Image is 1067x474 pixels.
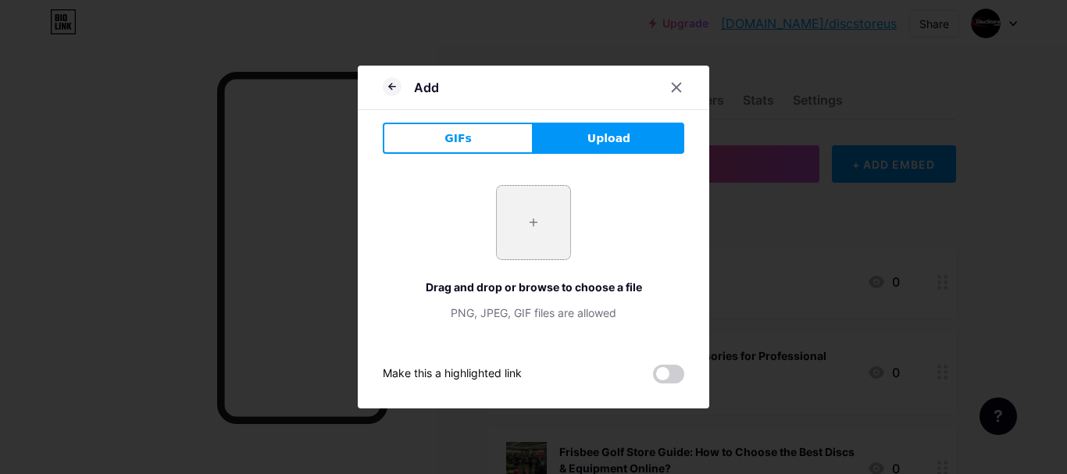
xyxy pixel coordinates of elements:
button: Upload [533,123,684,154]
span: Upload [587,130,630,147]
div: Drag and drop or browse to choose a file [383,279,684,295]
div: PNG, JPEG, GIF files are allowed [383,305,684,321]
div: Make this a highlighted link [383,365,522,383]
div: Add [414,78,439,97]
button: GIFs [383,123,533,154]
span: GIFs [444,130,472,147]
